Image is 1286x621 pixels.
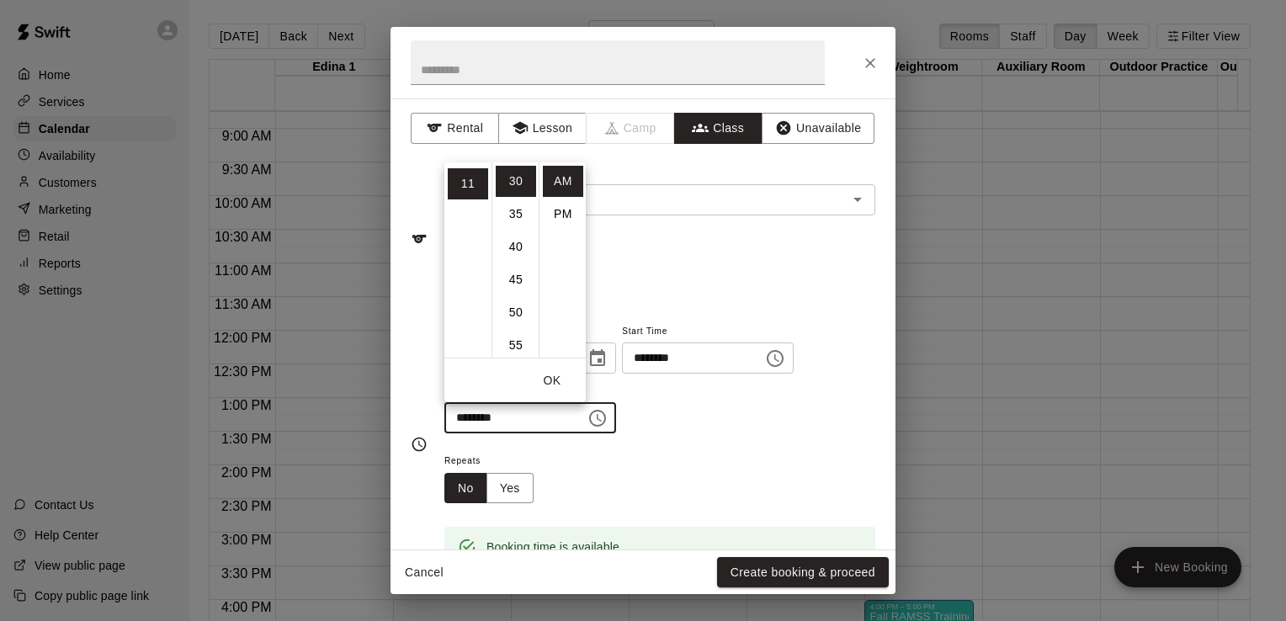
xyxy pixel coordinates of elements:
[486,473,534,504] button: Yes
[411,436,428,453] svg: Timing
[444,473,487,504] button: No
[397,557,451,588] button: Cancel
[543,166,583,197] li: AM
[762,113,874,144] button: Unavailable
[444,162,492,358] ul: Select hours
[444,450,547,473] span: Repeats
[492,162,539,358] ul: Select minutes
[758,342,792,375] button: Choose time, selected time is 11:00 AM
[496,231,536,263] li: 40 minutes
[411,231,428,247] svg: Service
[496,199,536,230] li: 35 minutes
[496,330,536,361] li: 55 minutes
[496,166,536,197] li: 30 minutes
[855,48,885,78] button: Close
[486,532,619,562] div: Booking time is available
[448,168,488,199] li: 11 hours
[444,473,534,504] div: outlined button group
[543,199,583,230] li: PM
[539,162,586,358] ul: Select meridiem
[674,113,763,144] button: Class
[411,113,499,144] button: Rental
[496,297,536,328] li: 50 minutes
[581,342,614,375] button: Choose date, selected date is Sep 19, 2025
[587,113,675,144] span: Camps can only be created in the Services page
[622,321,794,343] span: Start Time
[525,365,579,396] button: OK
[498,113,587,144] button: Lesson
[496,264,536,295] li: 45 minutes
[717,557,889,588] button: Create booking & proceed
[581,401,614,435] button: Choose time, selected time is 11:30 AM
[846,188,869,211] button: Open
